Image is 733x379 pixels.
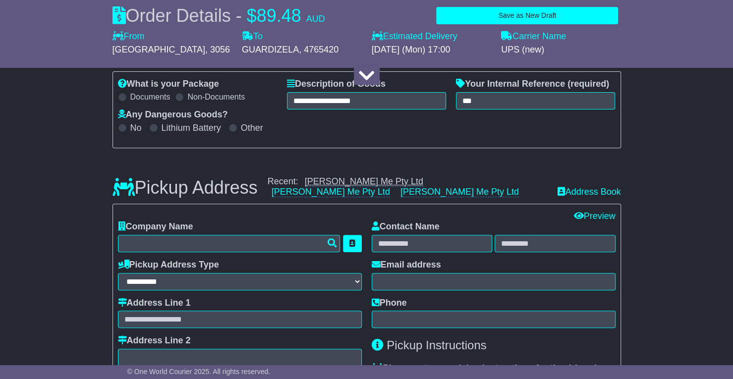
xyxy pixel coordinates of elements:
[436,7,618,24] button: Save as New Draft
[372,31,492,42] label: Estimated Delivery
[268,176,548,198] div: Recent:
[573,211,615,221] a: Preview
[557,187,620,198] a: Address Book
[118,298,191,309] label: Address Line 1
[453,363,482,373] span: pickup
[372,298,407,309] label: Phone
[257,5,301,26] span: 89.48
[113,31,145,42] label: From
[205,45,230,54] span: , 3056
[242,45,299,54] span: GUARDIZELA
[118,221,193,232] label: Company Name
[118,260,219,271] label: Pickup Address Type
[130,123,142,134] label: No
[501,45,621,55] div: UPS (new)
[247,5,257,26] span: $
[130,92,170,102] label: Documents
[113,5,325,26] div: Order Details -
[387,338,486,352] span: Pickup Instructions
[372,221,440,232] label: Contact Name
[118,335,191,346] label: Address Line 2
[372,260,441,271] label: Email address
[113,178,258,198] h3: Pickup Address
[162,123,221,134] label: Lithium Battery
[113,45,205,54] span: [GEOGRAPHIC_DATA]
[272,187,390,197] a: [PERSON_NAME] Me Pty Ltd
[241,123,263,134] label: Other
[306,14,325,24] span: AUD
[372,45,492,55] div: [DATE] (Mon) 17:00
[299,45,338,54] span: , 4765420
[400,187,519,197] a: [PERSON_NAME] Me Pty Ltd
[118,109,228,120] label: Any Dangerous Goods?
[187,92,245,102] label: Non-Documents
[242,31,263,42] label: To
[305,176,423,187] a: [PERSON_NAME] Me Pty Ltd
[501,31,566,42] label: Carrier Name
[127,368,271,376] span: © One World Courier 2025. All rights reserved.
[118,79,219,90] label: What is your Package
